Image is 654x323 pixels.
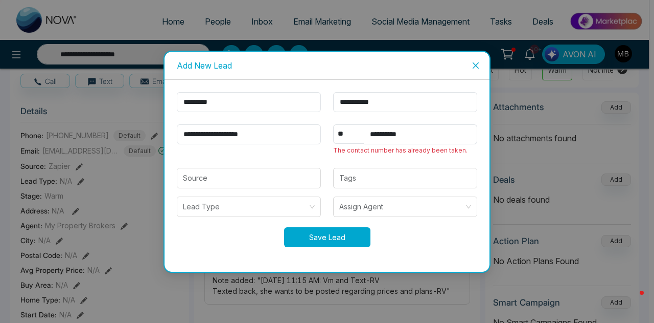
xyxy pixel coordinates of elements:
span: close [472,61,480,70]
button: Close [462,52,489,79]
span: The contact number has already been taken. [333,146,468,154]
iframe: Intercom live chat [619,288,644,313]
div: Add New Lead [177,60,477,71]
button: Save Lead [284,227,370,247]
